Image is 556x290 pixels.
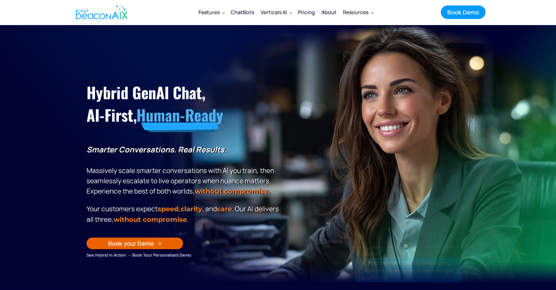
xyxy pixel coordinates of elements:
span: clarity [181,205,202,213]
div: Book Demo [447,8,479,16]
span: without compromise [114,215,187,223]
a: home [70,1,131,23]
p: Your customers expect , , and . Our Al delivers all three, . [87,204,281,225]
img: Dropdown [371,11,374,14]
div: Verticals AI [261,8,287,17]
a: ChatBots [227,4,257,21]
p: Massively scale smarter conversations with AI you train, then seamlessly escalate to live operato... [87,144,281,196]
div: Resources [340,5,376,20]
div: Resources [343,8,368,17]
a: Book Demo [441,5,486,19]
strong: speed [158,205,179,213]
span: Human-Ready [136,104,223,126]
div: Features [195,5,227,20]
div: Verticals AI [257,5,295,20]
h1: Hybrid GenAI Chat, AI-First, [87,81,281,127]
div: About [321,8,337,17]
span: care [217,205,232,213]
div: See Hybrid in Action → Book Your Personalized Demo [87,251,281,258]
a: About [318,4,340,21]
div: Book your Demo [108,239,154,248]
a: Pricing [295,4,318,21]
strong: Smarter Conversations. Real Results. [87,144,227,155]
div: ChatBots [231,8,254,17]
img: Dropdown [290,11,292,14]
div: 🏦 Banking [311,237,467,246]
a: Book your Demo [87,238,183,249]
strong: without compromise. [195,187,270,195]
img: Dropdown [222,11,225,14]
div: Features [199,8,220,17]
div: Pricing [298,8,315,17]
img: Arrow [158,241,162,245]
